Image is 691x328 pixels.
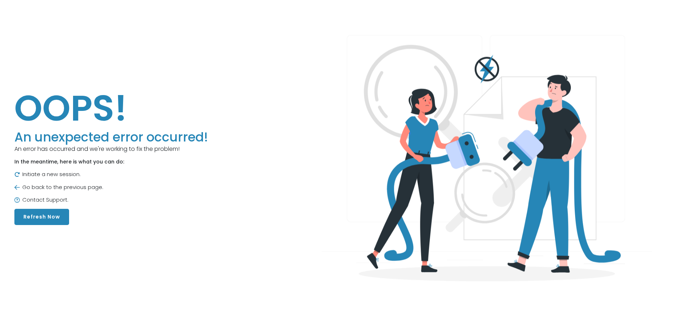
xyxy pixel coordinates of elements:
button: Refresh Now [14,209,69,225]
p: Initiate a new session. [14,170,208,179]
p: Go back to the previous page. [14,183,208,192]
p: In the meantime, here is what you can do: [14,158,208,166]
h1: OOPS! [14,86,208,130]
p: Contact Support. [14,196,208,204]
p: An error has occurred and we're working to fix the problem! [14,145,208,153]
h3: An unexpected error occurred! [14,130,208,145]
